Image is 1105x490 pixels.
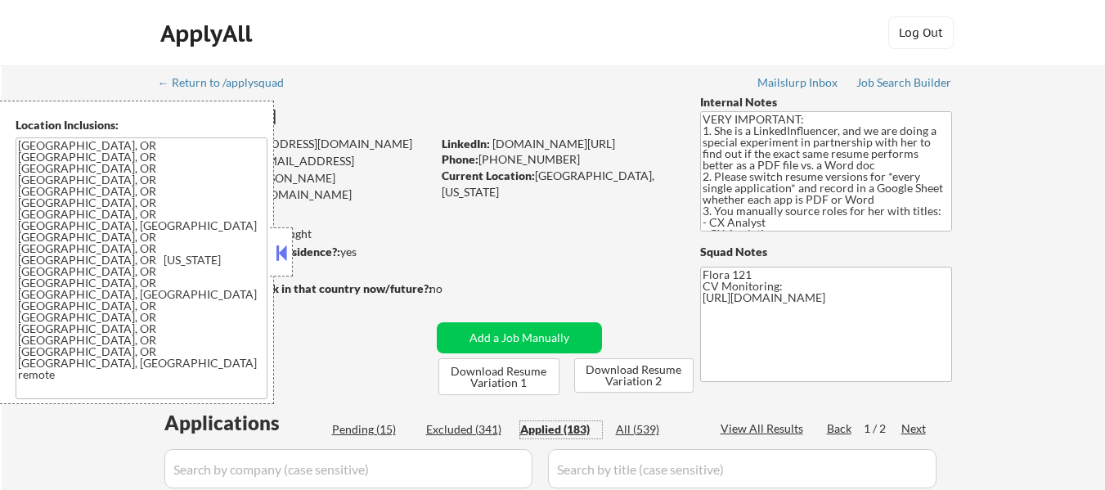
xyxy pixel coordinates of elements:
[721,420,808,437] div: View All Results
[160,136,431,152] div: [EMAIL_ADDRESS][DOMAIN_NAME]
[827,420,853,437] div: Back
[888,16,954,49] button: Log Out
[159,226,431,242] div: 175 sent / 221 bought
[864,420,901,437] div: 1 / 2
[901,420,928,437] div: Next
[426,421,508,438] div: Excluded (341)
[438,358,559,395] button: Download Resume Variation 1
[856,77,952,88] div: Job Search Builder
[700,244,952,260] div: Squad Notes
[442,169,535,182] strong: Current Location:
[164,449,532,488] input: Search by company (case sensitive)
[437,322,602,353] button: Add a Job Manually
[159,106,496,127] div: [PERSON_NAME]
[856,76,952,92] a: Job Search Builder
[332,421,414,438] div: Pending (15)
[700,94,952,110] div: Internal Notes
[442,168,673,200] div: [GEOGRAPHIC_DATA], [US_STATE]
[159,170,431,202] div: [PERSON_NAME][EMAIL_ADDRESS][DOMAIN_NAME]
[158,77,299,88] div: ← Return to /applysquad
[616,421,698,438] div: All (539)
[159,262,431,278] div: $75,000
[442,152,478,166] strong: Phone:
[164,413,326,433] div: Applications
[442,137,490,151] strong: LinkedIn:
[492,137,615,151] a: [DOMAIN_NAME][URL]
[160,20,257,47] div: ApplyAll
[757,76,839,92] a: Mailslurp Inbox
[429,281,476,297] div: no
[159,281,432,295] strong: Will need Visa to work in that country now/future?:
[574,358,694,393] button: Download Resume Variation 2
[757,77,839,88] div: Mailslurp Inbox
[442,151,673,168] div: [PHONE_NUMBER]
[158,76,299,92] a: ← Return to /applysquad
[160,153,431,185] div: [EMAIL_ADDRESS][DOMAIN_NAME]
[16,117,267,133] div: Location Inclusions:
[548,449,937,488] input: Search by title (case sensitive)
[520,421,602,438] div: Applied (183)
